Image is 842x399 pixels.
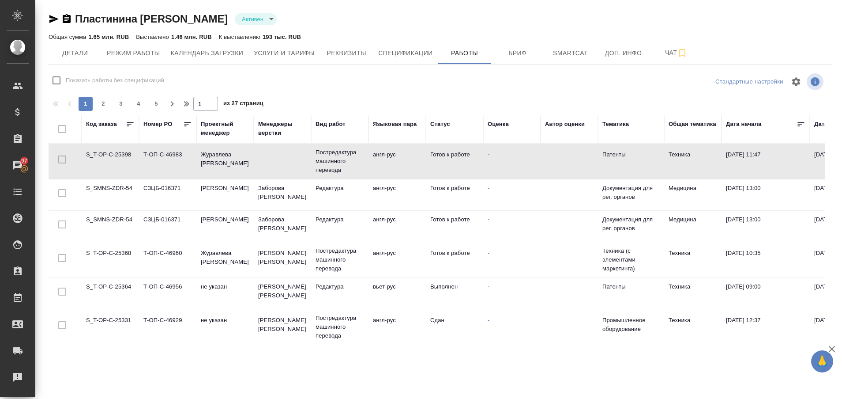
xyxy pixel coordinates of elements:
[49,14,59,24] button: Скопировать ссылку для ЯМессенджера
[254,278,311,309] td: [PERSON_NAME] [PERSON_NAME]
[664,312,722,342] td: Техника
[139,278,196,309] td: Т-ОП-С-46956
[82,312,139,342] td: S_T-OP-C-25331
[139,244,196,275] td: Т-ОП-С-46960
[677,48,688,58] svg: Подписаться
[325,48,368,59] span: Реквизиты
[488,185,489,191] a: -
[786,71,807,92] span: Настроить таблицу
[664,179,722,210] td: Медицина
[602,316,660,334] p: Промышленное оборудование
[426,211,483,242] td: Готов к работе
[171,48,244,59] span: Календарь загрузки
[254,211,311,242] td: Заборова [PERSON_NAME]
[373,120,417,129] div: Языковая пара
[368,244,426,275] td: англ-рус
[669,120,716,129] div: Общая тематика
[722,179,810,210] td: [DATE] 13:00
[16,156,33,165] span: 97
[239,15,266,23] button: Активен
[149,99,163,108] span: 5
[602,247,660,273] p: Техника (с элементами маркетинга)
[488,250,489,256] a: -
[88,34,129,40] p: 1.65 млн. RUB
[549,48,592,59] span: Smartcat
[602,215,660,233] p: Документация для рег. органов
[368,312,426,342] td: англ-рус
[602,120,629,129] div: Тематика
[196,312,254,342] td: не указан
[444,48,486,59] span: Работы
[114,99,128,108] span: 3
[722,211,810,242] td: [DATE] 13:00
[602,48,645,59] span: Доп. инфо
[49,34,88,40] p: Общая сумма
[254,312,311,342] td: [PERSON_NAME] [PERSON_NAME]
[655,47,698,58] span: Чат
[258,120,307,137] div: Менеджеры верстки
[316,120,346,129] div: Вид работ
[196,179,254,210] td: [PERSON_NAME]
[722,244,810,275] td: [DATE] 10:35
[82,278,139,309] td: S_T-OP-C-25364
[316,215,364,224] p: Редактура
[114,97,128,111] button: 3
[86,120,117,129] div: Код заказа
[254,244,311,275] td: [PERSON_NAME] [PERSON_NAME]
[96,97,110,111] button: 2
[139,146,196,177] td: Т-ОП-С-46983
[496,48,539,59] span: Бриф
[196,146,254,177] td: Журавлева [PERSON_NAME]
[807,73,825,90] span: Посмотреть информацию
[82,179,139,210] td: S_SMNS-ZDR-54
[488,120,509,129] div: Оценка
[132,97,146,111] button: 4
[196,278,254,309] td: не указан
[426,244,483,275] td: Готов к работе
[368,146,426,177] td: англ-рус
[378,48,432,59] span: Спецификации
[263,34,301,40] p: 193 тыс. RUB
[82,211,139,242] td: S_SMNS-ZDR-54
[139,312,196,342] td: Т-ОП-С-46929
[426,278,483,309] td: Выполнен
[664,244,722,275] td: Техника
[545,120,585,129] div: Автор оценки
[132,99,146,108] span: 4
[2,154,33,176] a: 97
[664,278,722,309] td: Техника
[602,150,660,159] p: Патенты
[368,211,426,242] td: англ-рус
[82,244,139,275] td: S_T-OP-C-25368
[75,13,228,25] a: Пластинина [PERSON_NAME]
[426,179,483,210] td: Готов к работе
[196,211,254,242] td: [PERSON_NAME]
[316,314,364,340] p: Постредактура машинного перевода
[149,97,163,111] button: 5
[54,48,96,59] span: Детали
[488,317,489,323] a: -
[488,283,489,290] a: -
[602,184,660,201] p: Документация для рег. органов
[722,312,810,342] td: [DATE] 12:37
[316,184,364,193] p: Редактура
[722,278,810,309] td: [DATE] 09:00
[713,75,786,89] div: split button
[722,146,810,177] td: [DATE] 11:47
[82,146,139,177] td: S_T-OP-C-25398
[368,278,426,309] td: вьет-рус
[223,98,263,111] span: из 27 страниц
[815,352,830,371] span: 🙏
[196,244,254,275] td: Журавлева [PERSON_NAME]
[171,34,212,40] p: 1.46 млн. RUB
[426,146,483,177] td: Готов к работе
[664,146,722,177] td: Техника
[488,151,489,158] a: -
[811,350,833,372] button: 🙏
[136,34,171,40] p: Выставлено
[664,211,722,242] td: Медицина
[201,120,249,137] div: Проектный менеджер
[66,76,164,85] span: Показать работы без спецификаций
[219,34,263,40] p: К выставлению
[726,120,761,129] div: Дата начала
